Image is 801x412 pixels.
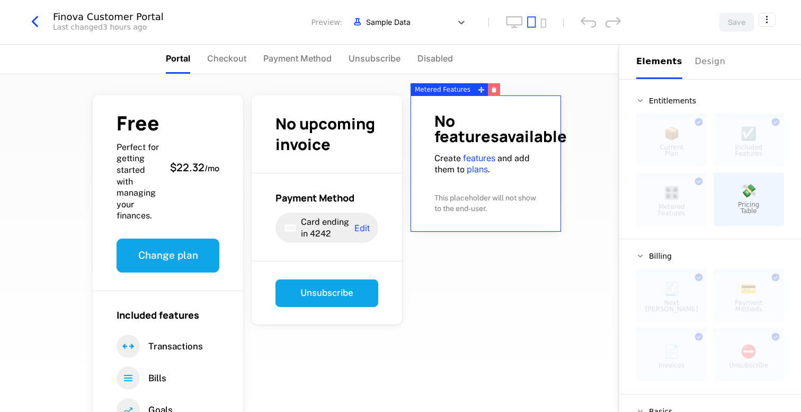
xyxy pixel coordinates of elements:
span: Payment Method [263,52,332,65]
div: Last changed 3 hours ago [53,22,147,32]
button: mobile [540,19,546,28]
div: Finova Customer Portal [53,12,164,22]
span: Entitlements [649,97,696,104]
span: Portal [166,52,190,65]
span: Included features [117,309,199,321]
button: Unsubscribe [275,279,378,307]
span: Free [117,113,162,133]
button: Change plan [117,239,219,273]
button: desktop [506,16,523,28]
a: features [463,153,495,163]
span: Bills [148,372,166,384]
div: redo [605,16,621,28]
button: Select action [759,13,776,27]
span: No upcoming invoice [275,113,375,155]
span: Pricing Table [738,201,759,214]
a: plans [467,164,488,174]
span: Payment Method [275,191,354,204]
p: Create and add them to . [434,153,537,176]
span: Checkout [207,52,246,65]
span: Preview: [311,17,342,28]
span: Edit [354,224,370,232]
i: move [117,335,140,358]
i: visa [284,222,297,234]
span: 💸 [741,185,756,197]
i: burger [117,366,140,390]
div: undo [581,16,597,28]
span: Billing [649,252,672,260]
span: Card ending in [301,217,349,239]
sub: / mo [204,163,219,174]
span: $22.32 [170,160,204,174]
div: Elements [636,55,682,68]
h1: No features available [434,113,537,144]
span: Transactions [148,340,203,353]
button: Save [719,13,754,32]
button: tablet [527,16,536,28]
p: This placeholder will not show to the end-user. [434,192,537,214]
div: Metered Features [411,83,475,96]
span: Disabled [417,52,453,65]
div: Design [695,55,729,68]
span: Unsubscribe [349,52,400,65]
div: Choose Sub Page [636,45,784,79]
span: Perfect for getting started with managing your finances. [117,142,162,222]
span: 4242 [310,229,331,239]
